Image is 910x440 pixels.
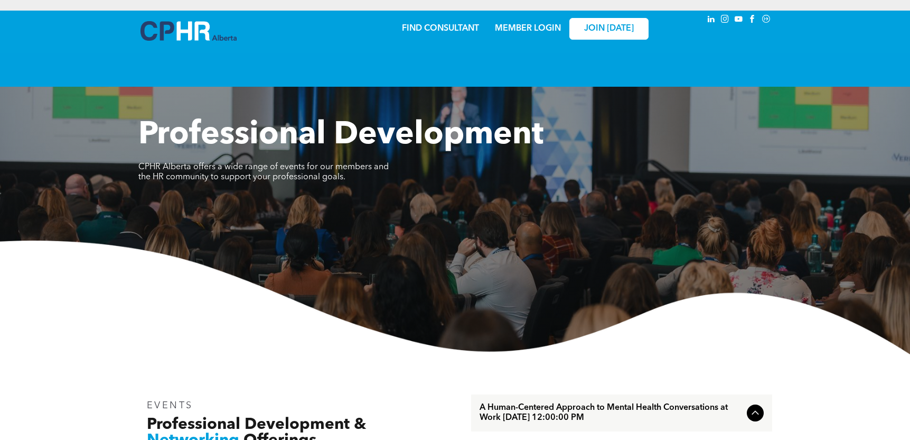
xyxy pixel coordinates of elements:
a: youtube [733,13,745,27]
span: Professional Development [138,120,543,151]
a: FIND CONSULTANT [402,24,479,33]
span: JOIN [DATE] [584,24,634,34]
a: facebook [747,13,758,27]
img: A blue and white logo for cp alberta [140,21,237,41]
a: MEMBER LOGIN [495,24,561,33]
span: Professional Development & [147,417,366,433]
a: instagram [719,13,731,27]
a: linkedin [706,13,717,27]
span: CPHR Alberta offers a wide range of events for our members and the HR community to support your p... [138,163,389,181]
span: EVENTS [147,401,194,410]
span: A Human-Centered Approach to Mental Health Conversations at Work [DATE] 12:00:00 PM [480,403,743,423]
a: JOIN [DATE] [569,18,649,40]
a: Social network [761,13,772,27]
